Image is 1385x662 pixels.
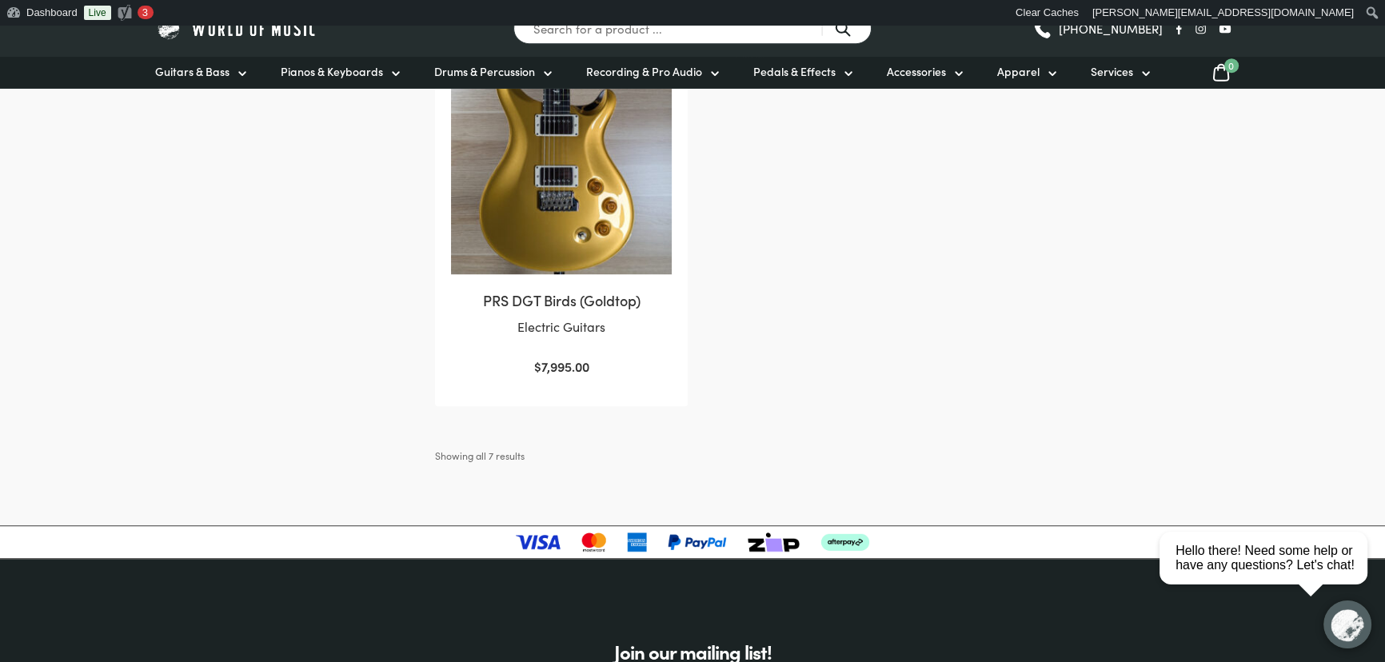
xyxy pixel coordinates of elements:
[1224,58,1239,73] span: 0
[997,63,1040,80] span: Apparel
[451,290,671,310] h2: PRS DGT Birds (Goldtop)
[516,532,868,552] img: payment-logos-updated
[155,16,319,41] img: World of Music
[84,6,111,20] a: Live
[1032,17,1163,41] a: [PHONE_NUMBER]
[1091,63,1133,80] span: Services
[1153,486,1385,662] iframe: Chat with our support team
[434,63,535,80] span: Drums & Percussion
[534,357,589,375] bdi: 7,995.00
[451,54,671,377] a: PRS DGT Birds (Goldtop)Electric Guitars $7,995.00
[435,445,525,467] p: Showing all 7 results
[155,63,230,80] span: Guitars & Bass
[534,357,541,375] span: $
[887,63,946,80] span: Accessories
[753,63,836,80] span: Pedals & Effects
[451,54,671,274] img: PRS DGT Goldtop Electric Guitar Birds
[451,317,671,337] p: Electric Guitars
[1059,22,1163,34] span: [PHONE_NUMBER]
[513,13,872,44] input: Search for a product ...
[142,6,148,18] span: 3
[281,63,383,80] span: Pianos & Keyboards
[586,63,702,80] span: Recording & Pro Audio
